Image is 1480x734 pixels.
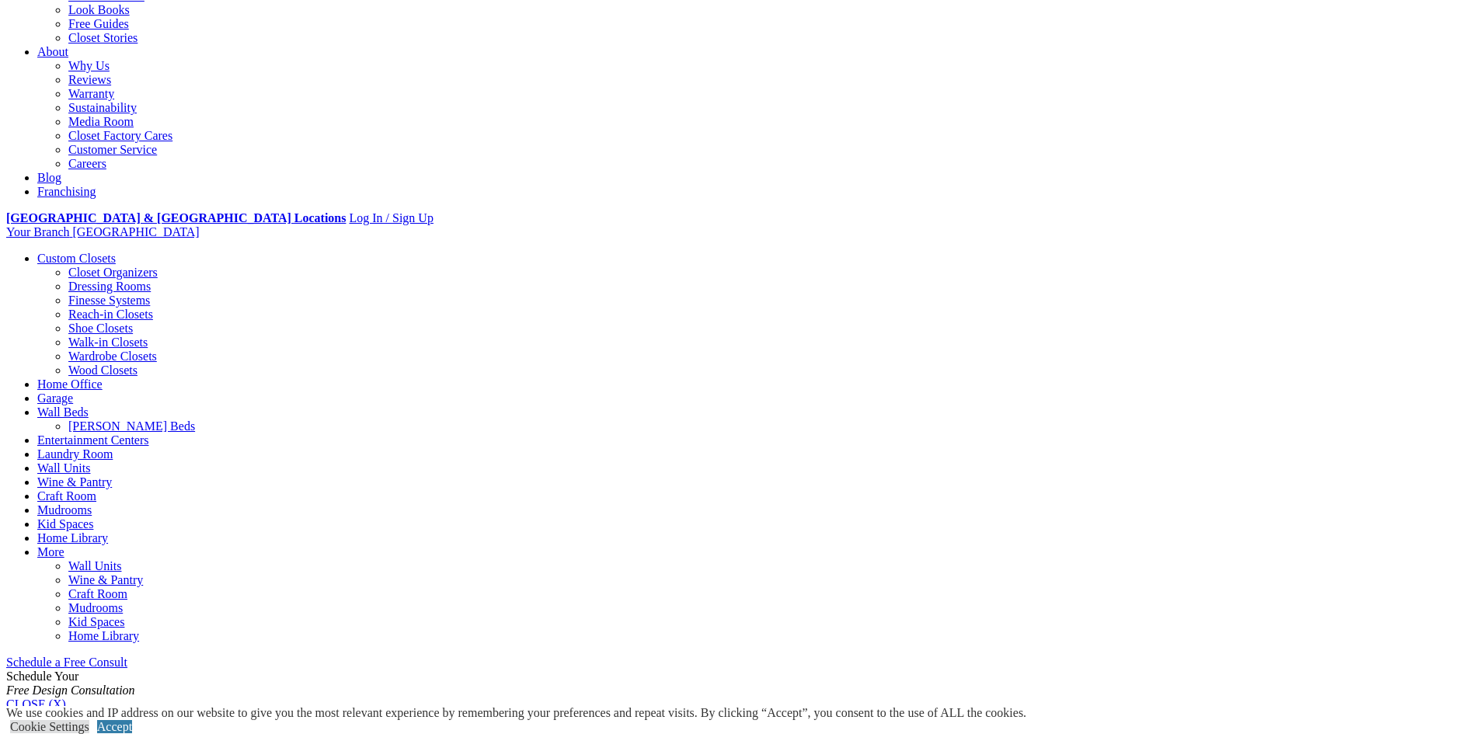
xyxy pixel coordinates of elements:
[68,615,124,628] a: Kid Spaces
[68,573,143,586] a: Wine & Pantry
[68,294,150,307] a: Finesse Systems
[6,684,135,697] em: Free Design Consultation
[37,503,92,517] a: Mudrooms
[68,143,157,156] a: Customer Service
[37,447,113,461] a: Laundry Room
[37,461,90,475] a: Wall Units
[68,129,172,142] a: Closet Factory Cares
[68,3,130,16] a: Look Books
[68,59,110,72] a: Why Us
[37,377,103,391] a: Home Office
[68,419,195,433] a: [PERSON_NAME] Beds
[6,670,135,697] span: Schedule Your
[68,350,157,363] a: Wardrobe Closets
[37,252,116,265] a: Custom Closets
[37,391,73,405] a: Garage
[6,225,69,238] span: Your Branch
[68,364,138,377] a: Wood Closets
[37,531,108,544] a: Home Library
[6,225,200,238] a: Your Branch [GEOGRAPHIC_DATA]
[37,171,61,184] a: Blog
[349,211,433,224] a: Log In / Sign Up
[72,225,199,238] span: [GEOGRAPHIC_DATA]
[37,517,93,530] a: Kid Spaces
[68,322,133,335] a: Shoe Closets
[37,45,68,58] a: About
[37,185,96,198] a: Franchising
[68,157,106,170] a: Careers
[68,308,153,321] a: Reach-in Closets
[68,601,123,614] a: Mudrooms
[37,433,149,447] a: Entertainment Centers
[68,87,114,100] a: Warranty
[6,697,66,711] a: CLOSE (X)
[37,545,64,558] a: More menu text will display only on big screen
[10,720,89,733] a: Cookie Settings
[68,101,137,114] a: Sustainability
[97,720,132,733] a: Accept
[68,73,111,86] a: Reviews
[37,489,96,503] a: Craft Room
[68,31,138,44] a: Closet Stories
[68,336,148,349] a: Walk-in Closets
[68,115,134,128] a: Media Room
[6,706,1026,720] div: We use cookies and IP address on our website to give you the most relevant experience by remember...
[68,280,151,293] a: Dressing Rooms
[37,405,89,419] a: Wall Beds
[37,475,112,489] a: Wine & Pantry
[6,211,346,224] a: [GEOGRAPHIC_DATA] & [GEOGRAPHIC_DATA] Locations
[68,587,127,600] a: Craft Room
[6,656,127,669] a: Schedule a Free Consult (opens a dropdown menu)
[68,629,139,642] a: Home Library
[68,17,129,30] a: Free Guides
[68,266,158,279] a: Closet Organizers
[68,559,121,572] a: Wall Units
